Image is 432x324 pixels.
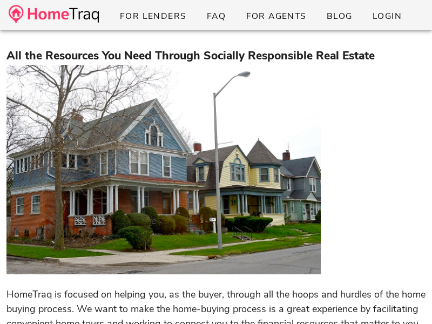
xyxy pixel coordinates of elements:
[206,10,226,22] span: FAQ
[318,6,361,26] a: Blog
[6,48,426,65] h3: All the Resources You Need Through Socially Responsible Real Estate
[111,6,195,26] a: For Lenders
[372,10,402,22] span: Login
[9,5,99,24] img: desktop-logo.34a1112.png
[119,10,187,22] span: For Lenders
[326,10,353,22] span: Blog
[245,10,306,22] span: For Agents
[363,6,410,26] a: Login
[198,6,235,26] a: FAQ
[237,6,315,26] a: For Agents
[6,65,321,274] img: cd7d0540-c481-11eb-9242-8105a76f57b3-1200px-WilliamsWoodlandFtWIN.jpeg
